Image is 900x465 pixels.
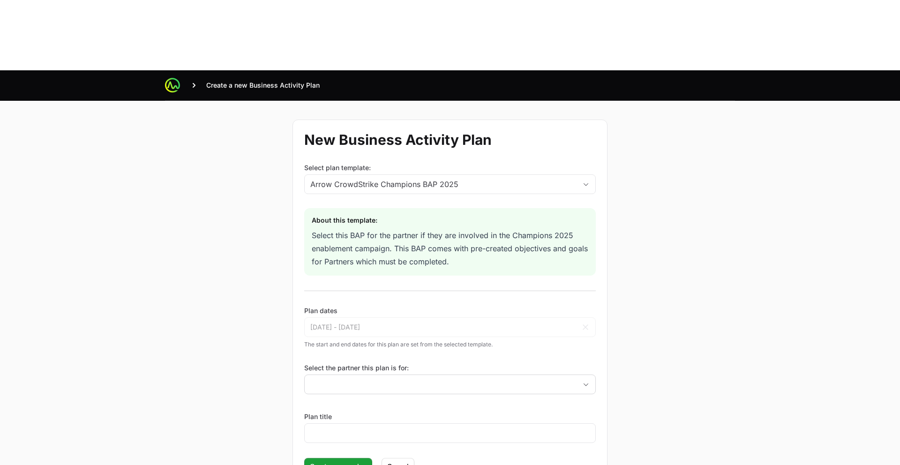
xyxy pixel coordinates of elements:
p: Plan dates [304,306,596,315]
div: About this template: [312,216,588,225]
label: Select plan template: [304,163,596,172]
label: Select the partner this plan is for: [304,363,596,373]
button: Arrow CrowdStrike Champions BAP 2025 [305,175,595,194]
p: The start and end dates for this plan are set from the selected template. [304,341,596,348]
h1: New Business Activity Plan [304,131,596,148]
div: Open [577,375,595,394]
img: ActivitySource [165,78,180,93]
label: Plan title [304,412,332,421]
span: Create a new Business Activity Plan [206,81,320,90]
div: Arrow CrowdStrike Champions BAP 2025 [310,179,577,190]
div: Select this BAP for the partner if they are involved in the Champions 2025 enablement campaign. T... [312,229,588,268]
